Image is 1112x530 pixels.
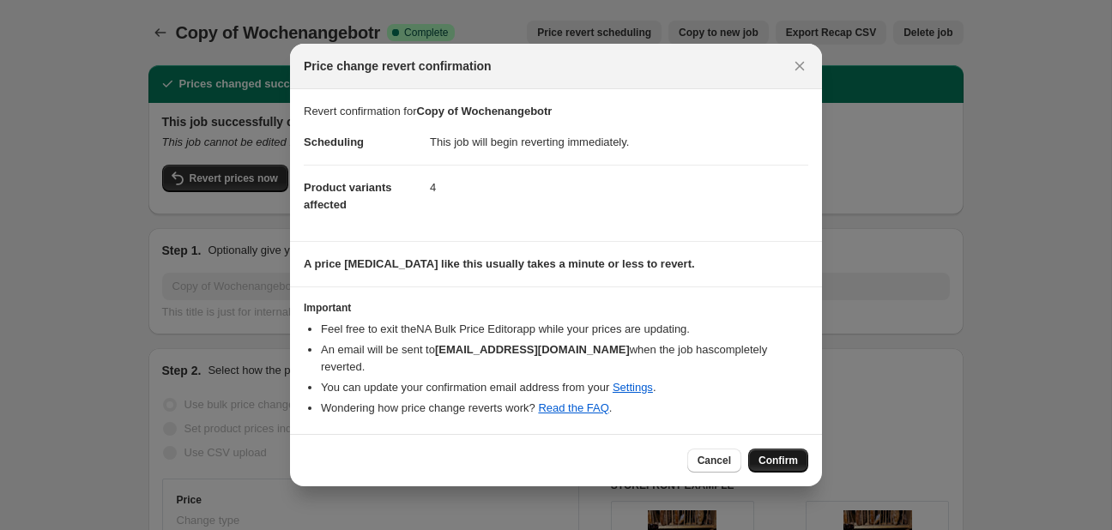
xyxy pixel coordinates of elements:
button: Confirm [748,449,808,473]
h3: Important [304,301,808,315]
span: Cancel [698,454,731,467]
button: Close [788,54,812,78]
p: Revert confirmation for [304,103,808,120]
a: Settings [613,381,653,394]
b: [EMAIL_ADDRESS][DOMAIN_NAME] [435,343,630,356]
dd: 4 [430,165,808,210]
li: You can update your confirmation email address from your . [321,379,808,396]
dd: This job will begin reverting immediately. [430,120,808,165]
span: Product variants affected [304,181,392,211]
b: Copy of Wochenangebotr [417,105,553,117]
li: An email will be sent to when the job has completely reverted . [321,341,808,376]
span: Confirm [758,454,798,467]
button: Cancel [687,449,741,473]
b: A price [MEDICAL_DATA] like this usually takes a minute or less to revert. [304,257,695,270]
li: Feel free to exit the NA Bulk Price Editor app while your prices are updating. [321,321,808,338]
li: Wondering how price change reverts work? . [321,400,808,417]
span: Price change revert confirmation [304,57,492,75]
span: Scheduling [304,136,364,148]
a: Read the FAQ [538,401,608,414]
